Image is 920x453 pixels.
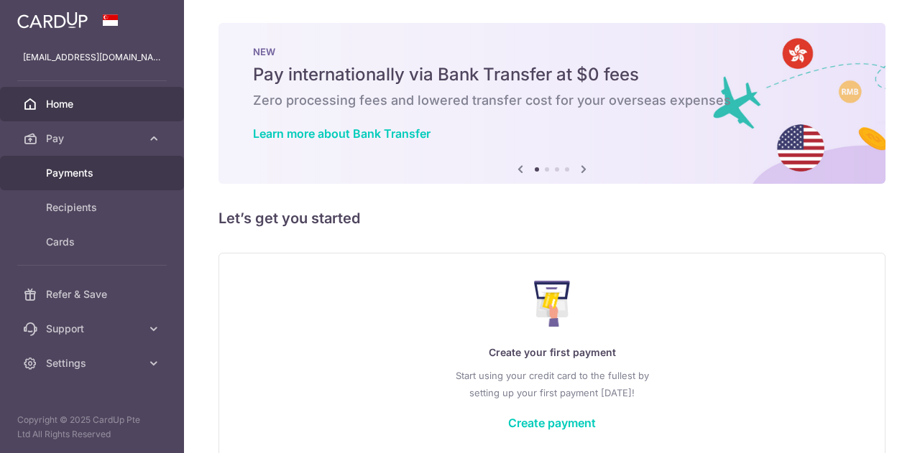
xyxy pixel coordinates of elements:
[46,356,141,370] span: Settings
[253,46,851,57] p: NEW
[534,281,571,327] img: Make Payment
[508,416,596,430] a: Create payment
[218,23,885,184] img: Bank transfer banner
[46,322,141,336] span: Support
[253,92,851,109] h6: Zero processing fees and lowered transfer cost for your overseas expenses
[46,235,141,249] span: Cards
[248,344,856,361] p: Create your first payment
[46,166,141,180] span: Payments
[46,131,141,146] span: Pay
[253,63,851,86] h5: Pay internationally via Bank Transfer at $0 fees
[218,207,885,230] h5: Let’s get you started
[46,97,141,111] span: Home
[253,126,431,141] a: Learn more about Bank Transfer
[46,287,141,302] span: Refer & Save
[17,11,88,29] img: CardUp
[46,200,141,215] span: Recipients
[248,367,856,401] p: Start using your credit card to the fullest by setting up your first payment [DATE]!
[23,50,161,65] p: [EMAIL_ADDRESS][DOMAIN_NAME]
